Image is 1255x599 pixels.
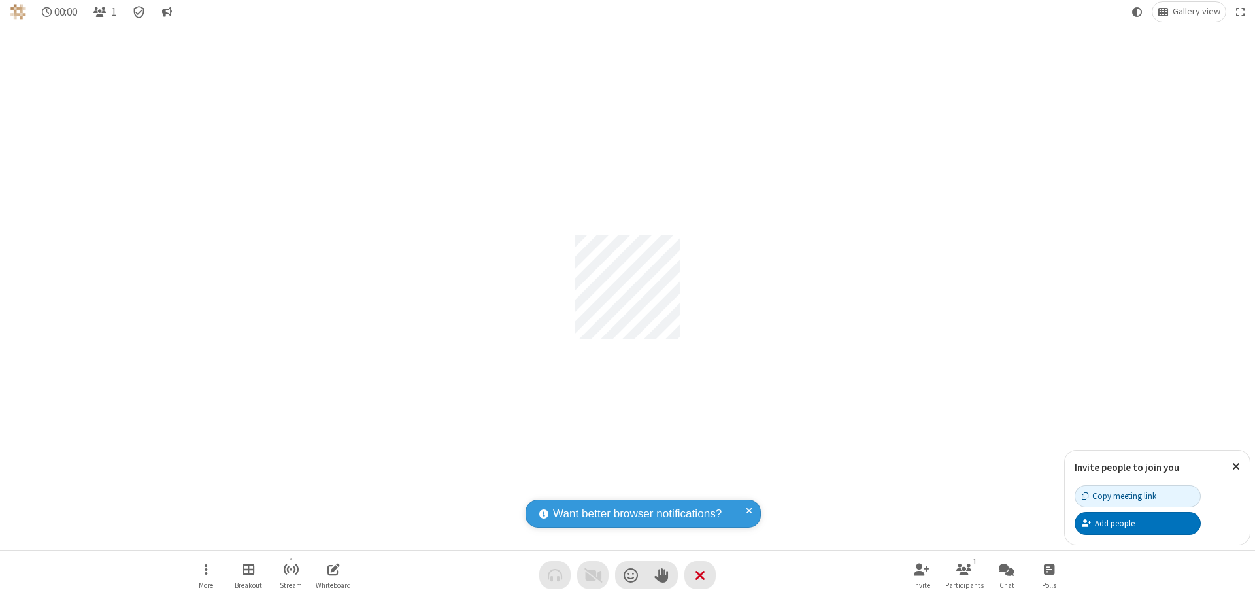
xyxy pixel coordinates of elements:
[271,556,310,594] button: Start streaming
[987,556,1026,594] button: Open chat
[314,556,353,594] button: Open shared whiteboard
[1042,581,1056,589] span: Polls
[88,2,122,22] button: Open participant list
[1082,490,1156,502] div: Copy meeting link
[615,561,646,589] button: Send a reaction
[280,581,302,589] span: Stream
[1075,485,1201,507] button: Copy meeting link
[1152,2,1226,22] button: Change layout
[913,581,930,589] span: Invite
[10,4,26,20] img: QA Selenium DO NOT DELETE OR CHANGE
[969,556,980,568] div: 1
[684,561,716,589] button: End or leave meeting
[577,561,609,589] button: Video
[1127,2,1148,22] button: Using system theme
[235,581,262,589] span: Breakout
[1075,461,1179,473] label: Invite people to join you
[111,6,116,18] span: 1
[37,2,83,22] div: Timer
[1075,512,1201,534] button: Add people
[646,561,678,589] button: Raise hand
[902,556,941,594] button: Invite participants (⌘+Shift+I)
[156,2,177,22] button: Conversation
[999,581,1014,589] span: Chat
[539,561,571,589] button: Audio problem - check your Internet connection or call by phone
[186,556,226,594] button: Open menu
[1231,2,1250,22] button: Fullscreen
[1029,556,1069,594] button: Open poll
[553,505,722,522] span: Want better browser notifications?
[1173,7,1220,17] span: Gallery view
[54,6,77,18] span: 00:00
[199,581,213,589] span: More
[127,2,152,22] div: Meeting details Encryption enabled
[229,556,268,594] button: Manage Breakout Rooms
[945,581,984,589] span: Participants
[316,581,351,589] span: Whiteboard
[1222,451,1250,483] button: Close popover
[945,556,984,594] button: Open participant list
